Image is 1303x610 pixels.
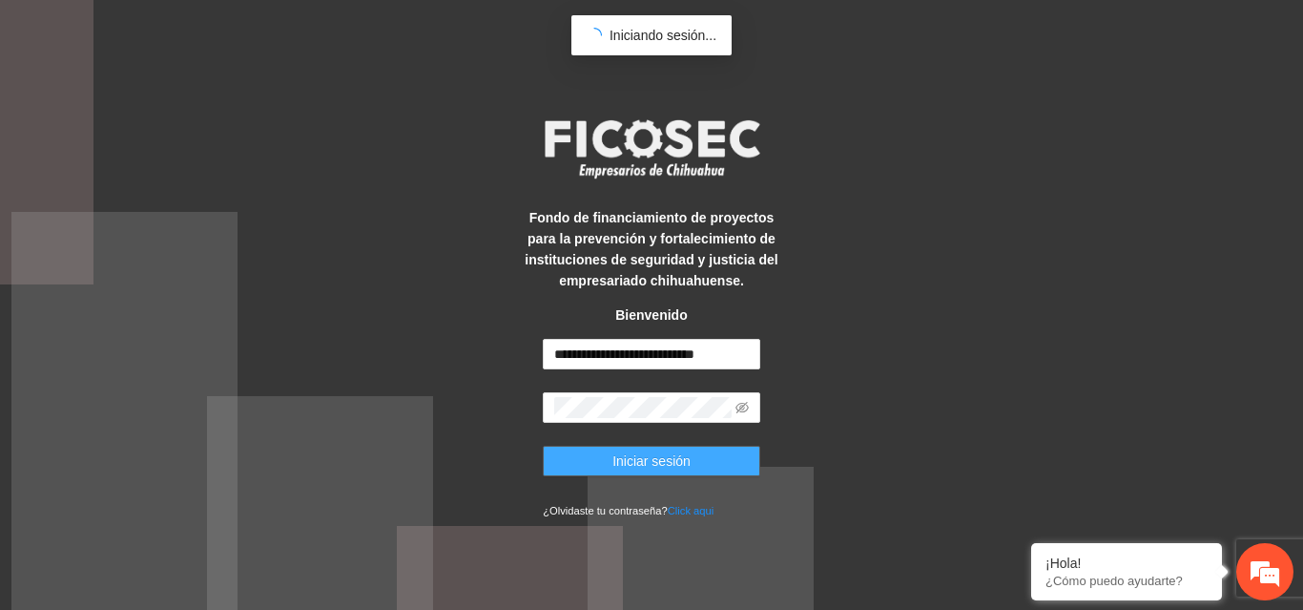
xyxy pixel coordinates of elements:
[1045,574,1208,588] p: ¿Cómo puedo ayudarte?
[532,114,771,184] img: logo
[615,307,687,323] strong: Bienvenido
[735,401,749,414] span: eye-invisible
[1045,556,1208,571] div: ¡Hola!
[543,446,760,476] button: Iniciar sesión
[612,451,691,472] span: Iniciar sesión
[543,505,714,516] small: ¿Olvidaste tu contraseña?
[668,505,714,516] a: Click aqui
[610,28,716,43] span: Iniciando sesión...
[585,27,603,45] span: loading
[525,210,777,288] strong: Fondo de financiamiento de proyectos para la prevención y fortalecimiento de instituciones de seg...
